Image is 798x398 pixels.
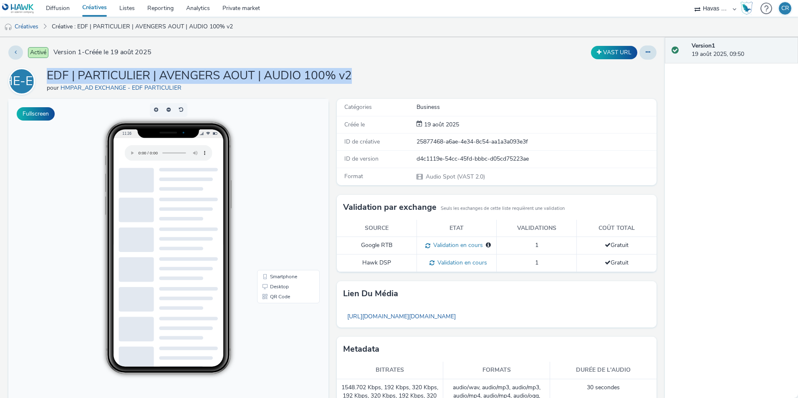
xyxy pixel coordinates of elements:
th: Bitrates [337,362,444,379]
a: Hawk Academy [740,2,756,15]
a: [URL][DOMAIN_NAME][DOMAIN_NAME] [343,308,460,325]
span: Validation en cours [434,259,487,267]
span: Gratuit [605,241,629,249]
img: undefined Logo [2,3,34,14]
span: QR Code [262,195,282,200]
div: 19 août 2025, 09:50 [692,42,791,59]
li: QR Code [250,193,310,203]
span: ID de version [344,155,379,163]
span: Créée le [344,121,365,128]
span: 19 août 2025 [422,121,459,128]
img: Hawk Academy [740,2,753,15]
div: HE-EP [3,70,40,93]
div: CR [781,2,789,15]
span: Activé [28,47,48,58]
div: Dupliquer la créative en un VAST URL [589,46,639,59]
div: 25877468-a6ae-4e34-8c54-aa1a3a093e3f [417,138,656,146]
small: Seuls les exchanges de cette liste requièrent une validation [441,205,565,212]
span: Validation en cours [430,241,483,249]
a: HMPAR_AD EXCHANGE - EDF PARTICULIER [61,84,185,92]
span: Gratuit [605,259,629,267]
strong: Version 1 [692,42,715,50]
div: d4c1119e-54cc-45fd-bbbc-d05cd75223ae [417,155,656,163]
span: ID de créative [344,138,380,146]
th: Etat [417,220,497,237]
a: HE-EP [8,77,38,85]
td: Hawk DSP [337,254,417,272]
li: Desktop [250,183,310,193]
img: audio [4,23,13,31]
button: Fullscreen [17,107,55,121]
div: Business [417,103,656,111]
span: Audio Spot (VAST 2.0) [425,173,485,181]
span: pour [47,84,61,92]
td: Google RTB [337,237,417,254]
button: VAST URL [591,46,637,59]
span: Version 1 - Créée le 19 août 2025 [53,48,152,57]
h3: Validation par exchange [343,201,437,214]
th: Durée de l'audio [550,362,657,379]
span: 1 [535,241,538,249]
th: Source [337,220,417,237]
div: Création 19 août 2025, 09:50 [422,121,459,129]
span: 11:26 [114,32,123,37]
h3: Lien du média [343,287,398,300]
span: Format [344,172,363,180]
li: Smartphone [250,173,310,183]
h1: EDF | PARTICULIER | AVENGERS AOUT | AUDIO 100% v2 [47,68,352,84]
th: Validations [497,220,577,237]
a: Créative : EDF | PARTICULIER | AVENGERS AOUT | AUDIO 100% v2 [48,17,237,37]
th: Formats [443,362,550,379]
span: Smartphone [262,175,289,180]
span: Catégories [344,103,372,111]
span: Desktop [262,185,280,190]
th: Coût total [577,220,657,237]
h3: Metadata [343,343,379,355]
span: 1 [535,259,538,267]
